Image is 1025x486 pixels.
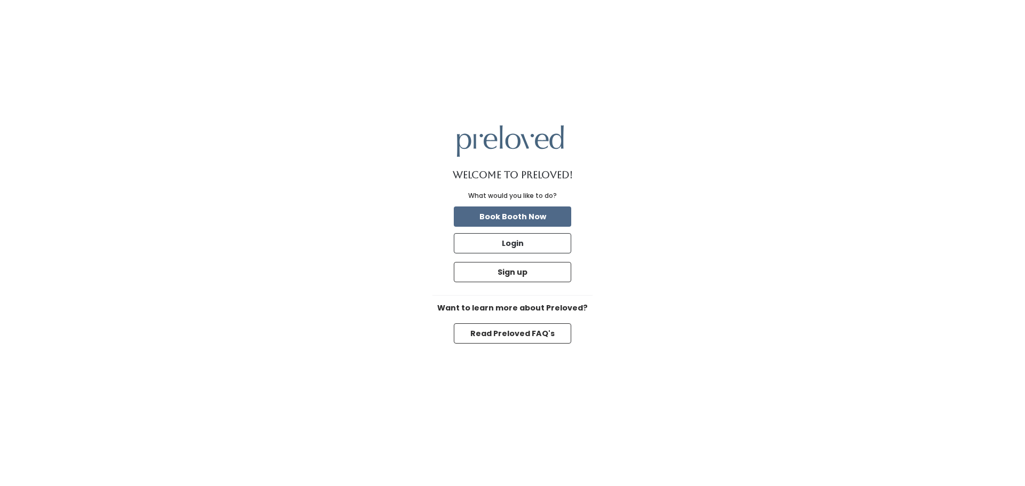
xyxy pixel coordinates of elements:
[454,206,571,227] button: Book Booth Now
[454,323,571,344] button: Read Preloved FAQ's
[468,191,557,201] div: What would you like to do?
[454,262,571,282] button: Sign up
[432,304,593,313] h6: Want to learn more about Preloved?
[453,170,573,180] h1: Welcome to Preloved!
[452,231,573,256] a: Login
[457,125,564,157] img: preloved logo
[454,233,571,253] button: Login
[452,260,573,284] a: Sign up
